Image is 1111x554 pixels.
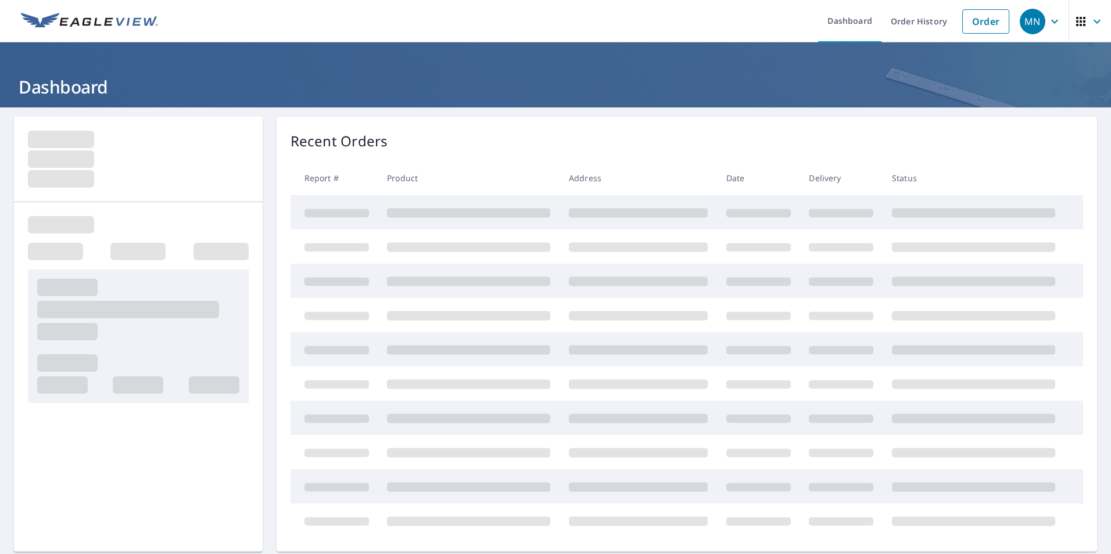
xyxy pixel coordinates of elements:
th: Status [883,161,1065,195]
h1: Dashboard [14,75,1097,99]
p: Recent Orders [291,131,388,152]
th: Delivery [800,161,883,195]
img: EV Logo [21,13,158,30]
th: Date [717,161,800,195]
a: Order [962,9,1009,34]
th: Report # [291,161,378,195]
th: Product [378,161,560,195]
th: Address [560,161,717,195]
div: MN [1020,9,1045,34]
